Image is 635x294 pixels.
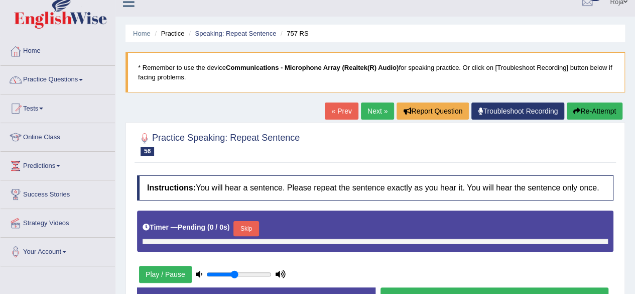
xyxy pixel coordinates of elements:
b: Instructions: [147,183,196,192]
h2: Practice Speaking: Repeat Sentence [137,131,300,156]
b: ( [207,223,210,231]
h5: Timer — [143,224,229,231]
li: 757 RS [278,29,309,38]
button: Re-Attempt [567,103,622,120]
button: Report Question [397,103,469,120]
a: Predictions [1,152,115,177]
a: Speaking: Repeat Sentence [195,30,276,37]
blockquote: * Remember to use the device for speaking practice. Or click on [Troubleshoot Recording] button b... [125,52,625,92]
a: Next » [361,103,394,120]
a: Home [133,30,151,37]
li: Practice [152,29,184,38]
a: « Prev [325,103,358,120]
b: Pending [178,223,205,231]
b: ) [227,223,230,231]
a: Strategy Videos [1,209,115,234]
a: Practice Questions [1,66,115,91]
span: 56 [141,147,154,156]
a: Troubleshoot Recording [471,103,564,120]
button: Skip [233,221,259,236]
button: Play / Pause [139,266,192,283]
b: Communications - Microphone Array (Realtek(R) Audio) [226,64,399,71]
a: Tests [1,94,115,120]
a: Home [1,37,115,62]
a: Success Stories [1,180,115,206]
b: 0 / 0s [210,223,227,231]
a: Online Class [1,123,115,148]
a: Your Account [1,238,115,263]
h4: You will hear a sentence. Please repeat the sentence exactly as you hear it. You will hear the se... [137,175,613,201]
